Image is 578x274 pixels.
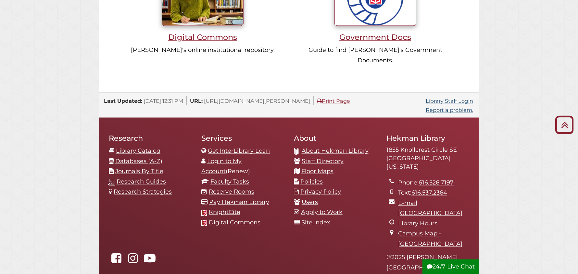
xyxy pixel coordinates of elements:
[208,148,270,155] a: Get InterLibrary Loan
[301,45,450,66] p: Guide to find [PERSON_NAME]'s Government Documents.
[317,98,322,103] i: Print Page
[115,158,162,165] a: Databases (A-Z)
[109,134,192,143] h2: Research
[190,98,203,104] span: URL:
[301,209,343,216] a: Apply to Work
[108,179,115,186] img: research-guides-icon-white_37x37.png
[553,119,576,130] a: Back to Top
[398,230,462,248] a: Campus Map - [GEOGRAPHIC_DATA]
[398,220,437,227] a: Library Hours
[419,179,454,186] a: 616.526.7197
[201,157,284,177] li: (Renew)
[301,168,333,175] a: Floor Maps
[201,220,207,226] img: Calvin favicon logo
[142,257,157,264] a: Hekman Library on YouTube
[114,188,172,196] a: Research Strategies
[201,134,284,143] h2: Services
[109,257,124,264] a: Hekman Library on Facebook
[204,98,310,104] span: [URL][DOMAIN_NAME][PERSON_NAME]
[301,32,450,42] h3: Government Docs
[209,199,269,206] a: Pay Hekman Library
[201,158,242,175] a: Login to My Account
[301,219,330,226] a: Site Index
[104,98,142,104] span: Last Updated:
[398,200,462,217] a: E-mail [GEOGRAPHIC_DATA]
[209,219,260,226] a: Digital Commons
[398,188,469,198] li: Text:
[209,188,254,196] a: Reserve Rooms
[302,148,369,155] a: About Hekman Library
[317,98,350,104] a: Print Page
[302,158,344,165] a: Staff Directory
[411,189,447,197] a: 616.537.2364
[398,178,469,188] li: Phone:
[426,107,473,113] a: Report a problem.
[117,178,166,185] a: Research Guides
[144,98,183,104] span: [DATE] 12:31 PM
[302,199,318,206] a: Users
[116,148,160,155] a: Library Catalog
[128,45,277,55] p: [PERSON_NAME]'s online institutional repository.
[386,146,469,171] address: 1855 Knollcrest Circle SE [GEOGRAPHIC_DATA][US_STATE]
[209,209,240,216] a: KnightCite
[386,253,469,273] p: © 2025 [PERSON_NAME][GEOGRAPHIC_DATA]
[115,168,163,175] a: Journals By Title
[128,32,277,42] h3: Digital Commons
[201,210,207,216] img: Calvin favicon logo
[386,134,469,143] h2: Hekman Library
[125,257,140,264] a: hekmanlibrary on Instagram
[300,188,341,196] a: Privacy Policy
[294,134,377,143] h2: About
[300,178,323,185] a: Policies
[426,98,473,104] a: Library Staff Login
[210,178,249,185] a: Faculty Tasks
